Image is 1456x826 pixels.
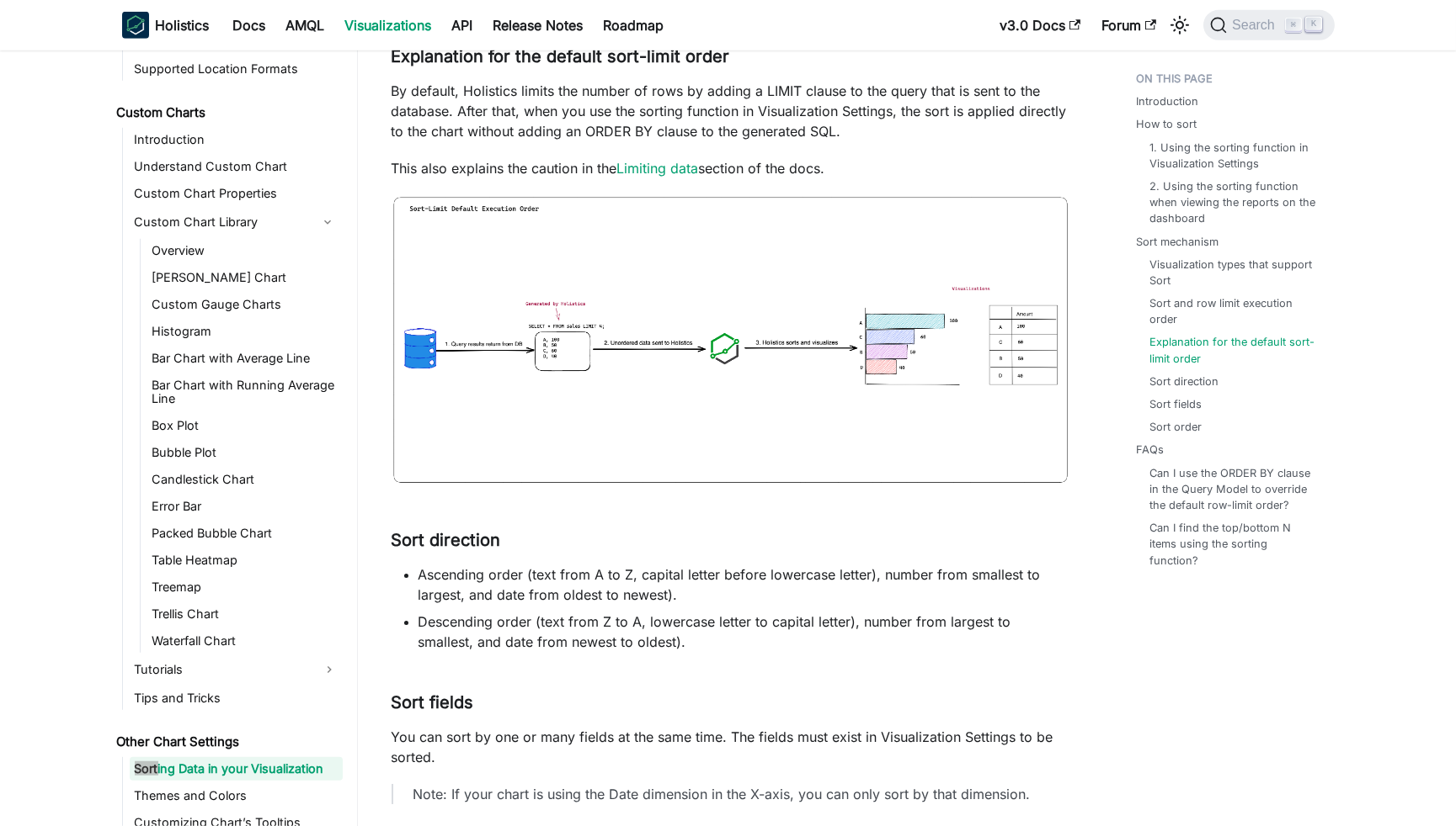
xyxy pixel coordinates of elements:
[122,12,149,39] img: Holistics
[112,101,343,124] a: Custom Charts
[276,12,335,39] a: AMQL
[147,373,343,410] a: Bar Chart with Running Average Line
[1285,18,1302,33] kbd: ⌘
[1150,178,1318,227] a: 2. Using the sorting function when viewing the reports on the dashboard
[419,564,1069,605] li: Ascending order (text from A to Z, capital letter before lowercase letter), number from smallest ...
[147,575,343,599] a: Treemap
[130,155,343,178] a: Understand Custom Chart
[147,347,343,370] a: Bar Chart with Average Line
[147,468,343,491] a: Candlestick Chart
[392,727,1069,767] p: You can sort by one or many fields at the same time. The fields must exist in Visualization Setti...
[392,158,1069,178] p: This also explains the caution in the section of the docs.
[419,612,1069,652] li: Descending order (text from Z to A, lowercase letter to capital letter), number from largest to s...
[122,12,210,39] a: HolisticsHolistics
[130,686,343,710] a: Tips and Tricks
[1305,17,1322,32] kbd: K
[147,602,343,626] a: Trellis Chart
[392,46,1069,67] h3: Explanation for the default sort-limit order
[617,160,699,177] a: Limiting data
[1137,442,1165,458] a: FAQs
[442,12,483,39] a: API
[156,15,210,35] b: Holistics
[147,522,343,545] a: Packed Bubble Chart
[413,784,1049,804] p: Note: If your chart is using the Date dimension in the X-axis, you can only sort by that dimension.
[1150,373,1219,389] a: Sort direction
[1150,334,1318,366] a: Explanation for the default sort-limit order
[1227,18,1285,33] span: Search
[335,12,442,39] a: Visualizations
[147,629,343,653] a: Waterfall Chart
[147,414,343,437] a: Box Plot
[147,495,343,518] a: Error Bar
[147,548,343,572] a: Table Heatmap
[105,50,358,826] nav: Docs sidebar
[1137,234,1219,250] a: Sort mechanism
[147,239,343,262] a: Overview
[594,12,675,39] a: Roadmap
[147,293,343,316] a: Custom Gauge Charts
[1150,419,1203,435] a: Sort order
[147,441,343,464] a: Bubble Plot
[147,320,343,343] a: Histogram
[147,266,343,289] a: [PERSON_NAME] Chart
[130,57,343,81] a: Supported Location Formats
[1137,116,1197,132] a: How to sort
[130,656,343,683] a: Tutorials
[1150,257,1318,289] a: Visualization types that support Sort
[1203,10,1334,40] button: Search (Command+K)
[130,757,343,781] a: Sorting Data in your Visualization
[483,12,594,39] a: Release Notes
[1150,140,1318,172] a: 1. Using the sorting function in Visualization Settings
[130,209,312,236] a: Custom Chart Library
[392,692,1069,713] h3: Sort fields
[990,12,1091,39] a: v3.0 Docs
[392,81,1069,141] p: By default, Holistics limits the number of rows by adding a LIMIT clause to the query that is sen...
[223,12,276,39] a: Docs
[1150,520,1318,569] a: Can I find the top/bottom N items using the sorting function?
[1150,465,1318,514] a: Can I use the ORDER BY clause in the Query Model to override the default row-limit order?
[1150,396,1203,412] a: Sort fields
[392,195,1069,484] img: Sort-limit-order
[312,209,343,236] button: Collapse sidebar category 'Custom Chart Library'
[1091,12,1166,39] a: Forum
[130,182,343,205] a: Custom Chart Properties
[130,784,343,807] a: Themes and Colors
[1150,295,1318,327] a: Sort and row limit execution order
[392,530,1069,551] h3: Sort direction
[130,128,343,151] a: Introduction
[1166,12,1193,39] button: Switch between dark and light mode (currently light mode)
[1137,93,1199,109] a: Introduction
[112,730,343,754] a: Other Chart Settings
